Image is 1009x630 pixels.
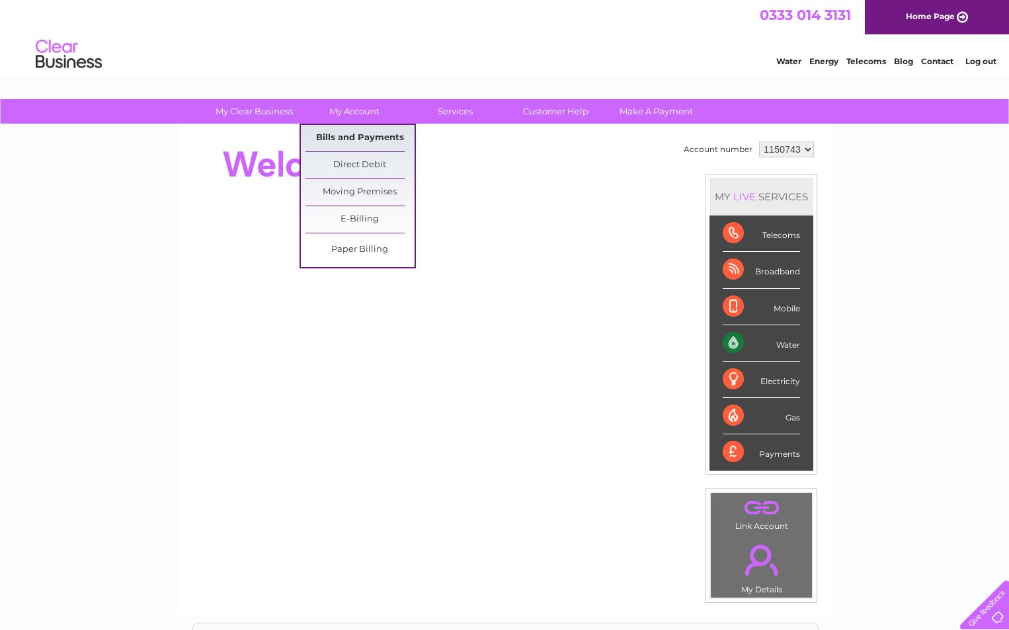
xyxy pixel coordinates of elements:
div: Gas [723,398,800,434]
div: LIVE [731,190,758,203]
div: Telecoms [723,216,800,252]
div: Broadband [723,252,800,288]
div: MY SERVICES [709,178,813,216]
a: . [714,496,809,520]
a: Blog [894,56,913,66]
a: Bills and Payments [305,125,415,151]
td: My Details [710,533,813,598]
div: Payments [723,434,800,470]
a: Services [401,99,510,124]
a: 0333 014 3131 [760,7,851,23]
a: Customer Help [501,99,610,124]
a: My Clear Business [200,99,309,124]
div: Water [723,325,800,362]
a: Moving Premises [305,179,415,206]
a: Direct Debit [305,152,415,178]
a: Water [776,56,801,66]
img: logo.png [35,34,102,75]
a: Log out [965,56,996,66]
a: Energy [809,56,838,66]
td: Link Account [710,492,813,534]
a: My Account [300,99,409,124]
a: Paper Billing [305,237,415,263]
a: . [714,537,809,583]
a: E-Billing [305,206,415,233]
a: Contact [921,56,953,66]
div: Electricity [723,362,800,398]
div: Mobile [723,289,800,325]
a: Make A Payment [602,99,711,124]
div: Clear Business is a trading name of Verastar Limited (registered in [GEOGRAPHIC_DATA] No. 3667643... [193,7,818,64]
a: Telecoms [846,56,886,66]
td: Account number [680,138,756,161]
